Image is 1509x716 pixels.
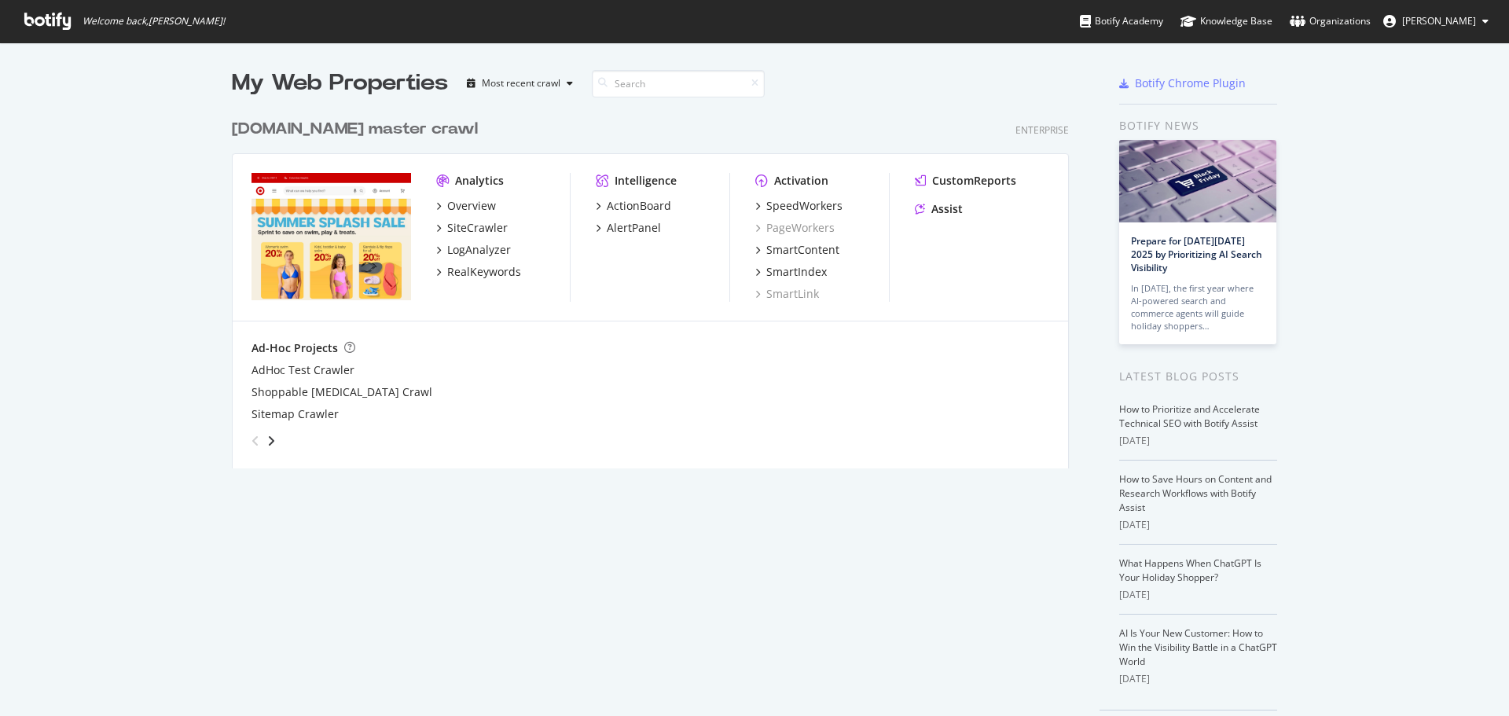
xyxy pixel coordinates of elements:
a: AdHoc Test Crawler [251,362,354,378]
div: My Web Properties [232,68,448,99]
a: Botify Chrome Plugin [1119,75,1246,91]
a: AI Is Your New Customer: How to Win the Visibility Battle in a ChatGPT World [1119,626,1277,668]
span: Welcome back, [PERSON_NAME] ! [83,15,225,28]
a: Sitemap Crawler [251,406,339,422]
a: SpeedWorkers [755,198,843,214]
div: Intelligence [615,173,677,189]
a: AlertPanel [596,220,661,236]
div: SmartContent [766,242,839,258]
div: angle-left [245,428,266,453]
a: PageWorkers [755,220,835,236]
button: Most recent crawl [461,71,579,96]
div: Knowledge Base [1180,13,1272,29]
a: What Happens When ChatGPT Is Your Holiday Shopper? [1119,556,1261,584]
div: angle-right [266,433,277,449]
div: In [DATE], the first year where AI-powered search and commerce agents will guide holiday shoppers… [1131,282,1265,332]
div: LogAnalyzer [447,242,511,258]
button: [PERSON_NAME] [1371,9,1501,34]
a: RealKeywords [436,264,521,280]
a: Prepare for [DATE][DATE] 2025 by Prioritizing AI Search Visibility [1131,234,1262,274]
div: Latest Blog Posts [1119,368,1277,385]
a: Shoppable [MEDICAL_DATA] Crawl [251,384,432,400]
div: SiteCrawler [447,220,508,236]
a: SmartLink [755,286,819,302]
div: [DATE] [1119,434,1277,448]
div: [DATE] [1119,518,1277,532]
div: SpeedWorkers [766,198,843,214]
div: [DATE] [1119,672,1277,686]
img: Prepare for Black Friday 2025 by Prioritizing AI Search Visibility [1119,140,1276,222]
div: RealKeywords [447,264,521,280]
div: grid [232,99,1081,468]
a: LogAnalyzer [436,242,511,258]
a: Overview [436,198,496,214]
a: Assist [915,201,963,217]
a: How to Save Hours on Content and Research Workflows with Botify Assist [1119,472,1272,514]
div: Organizations [1290,13,1371,29]
div: SmartIndex [766,264,827,280]
input: Search [592,70,765,97]
div: Most recent crawl [482,79,560,88]
a: How to Prioritize and Accelerate Technical SEO with Botify Assist [1119,402,1260,430]
a: SmartContent [755,242,839,258]
div: Overview [447,198,496,214]
a: CustomReports [915,173,1016,189]
a: [DOMAIN_NAME] master crawl [232,118,484,141]
span: Emily Johnson [1402,14,1476,28]
div: Assist [931,201,963,217]
div: [DOMAIN_NAME] master crawl [232,118,478,141]
div: Botify Chrome Plugin [1135,75,1246,91]
div: Enterprise [1015,123,1069,137]
img: www.target.com [251,173,411,300]
div: Analytics [455,173,504,189]
div: [DATE] [1119,588,1277,602]
div: ActionBoard [607,198,671,214]
a: SiteCrawler [436,220,508,236]
div: Activation [774,173,828,189]
a: ActionBoard [596,198,671,214]
div: Botify Academy [1080,13,1163,29]
div: CustomReports [932,173,1016,189]
a: SmartIndex [755,264,827,280]
div: Ad-Hoc Projects [251,340,338,356]
div: AlertPanel [607,220,661,236]
div: Botify news [1119,117,1277,134]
